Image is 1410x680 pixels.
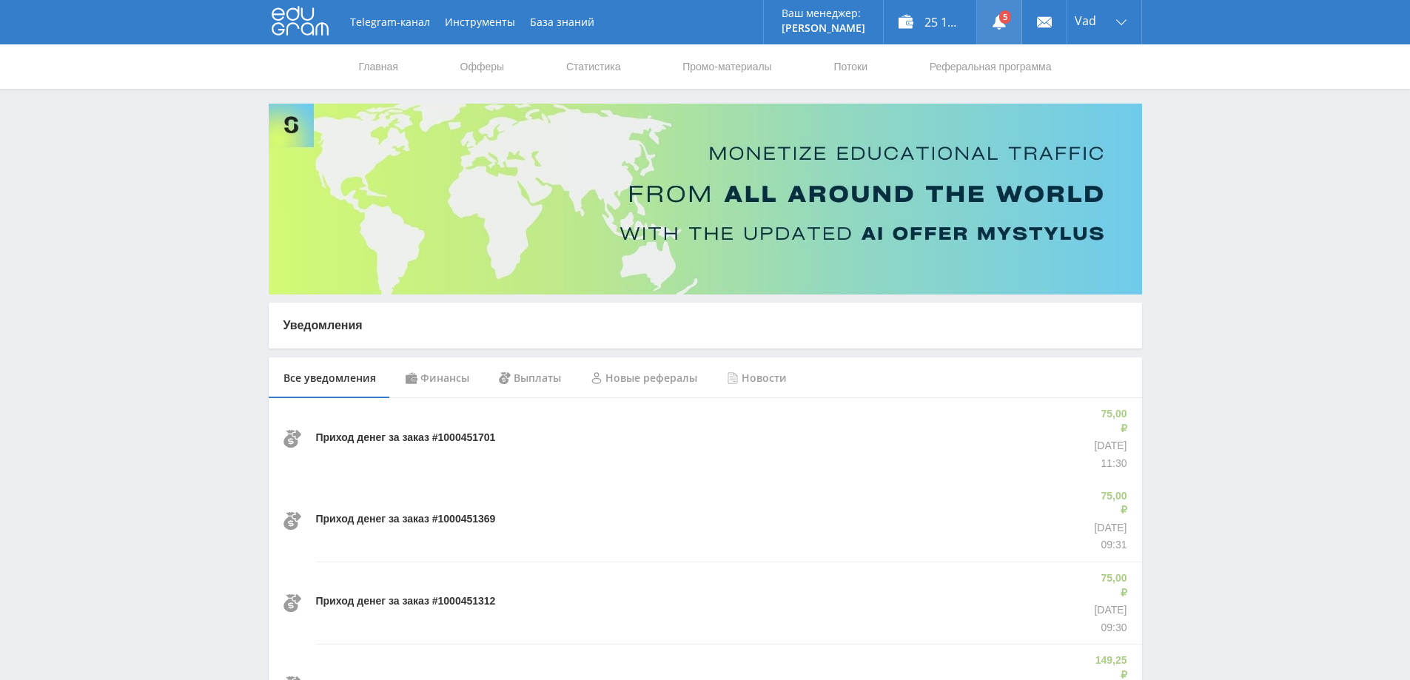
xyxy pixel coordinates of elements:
[681,44,773,89] a: Промо-материалы
[1094,439,1127,454] p: [DATE]
[782,7,865,19] p: Ваш менеджер:
[459,44,506,89] a: Офферы
[1094,489,1127,518] p: 75,00 ₽
[832,44,869,89] a: Потоки
[1075,15,1096,27] span: Vad
[1094,457,1127,471] p: 11:30
[1094,521,1127,536] p: [DATE]
[782,22,865,34] p: [PERSON_NAME]
[1094,538,1127,553] p: 09:31
[316,594,496,609] p: Приход денег за заказ #1000451312
[269,357,391,399] div: Все уведомления
[928,44,1053,89] a: Реферальная программа
[484,357,576,399] div: Выплаты
[1094,571,1127,600] p: 75,00 ₽
[1094,603,1127,618] p: [DATE]
[565,44,622,89] a: Статистика
[1094,407,1127,436] p: 75,00 ₽
[712,357,802,399] div: Новости
[576,357,712,399] div: Новые рефералы
[269,104,1142,294] img: Banner
[391,357,484,399] div: Финансы
[357,44,400,89] a: Главная
[316,512,496,527] p: Приход денег за заказ #1000451369
[283,317,1127,334] p: Уведомления
[1094,621,1127,636] p: 09:30
[316,431,496,445] p: Приход денег за заказ #1000451701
